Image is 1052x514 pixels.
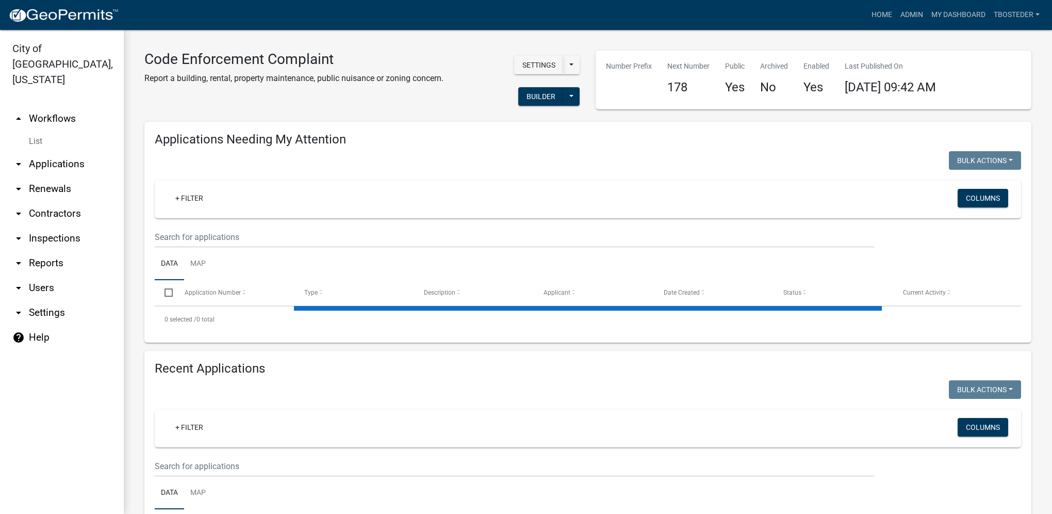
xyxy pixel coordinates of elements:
[803,80,829,95] h4: Yes
[949,380,1021,399] button: Bulk Actions
[174,280,294,305] datatable-header-cell: Application Number
[949,151,1021,170] button: Bulk Actions
[725,61,745,72] p: Public
[544,289,570,296] span: Applicant
[184,477,212,510] a: Map
[12,183,25,195] i: arrow_drop_down
[12,282,25,294] i: arrow_drop_down
[294,280,414,305] datatable-header-cell: Type
[896,5,927,25] a: Admin
[165,316,196,323] span: 0 selected /
[12,331,25,344] i: help
[653,280,773,305] datatable-header-cell: Date Created
[12,113,25,125] i: arrow_drop_up
[774,280,893,305] datatable-header-cell: Status
[155,227,874,248] input: Search for applications
[12,257,25,269] i: arrow_drop_down
[867,5,896,25] a: Home
[155,132,1021,147] h4: Applications Needing My Attention
[725,80,745,95] h4: Yes
[155,280,174,305] datatable-header-cell: Select
[760,80,788,95] h4: No
[783,289,801,296] span: Status
[304,289,318,296] span: Type
[664,289,700,296] span: Date Created
[893,280,1013,305] datatable-header-cell: Current Activity
[760,61,788,72] p: Archived
[903,289,946,296] span: Current Activity
[990,5,1044,25] a: tbosteder
[155,307,1021,332] div: 0 total
[144,51,443,68] h3: Code Enforcement Complaint
[155,456,874,477] input: Search for applications
[12,307,25,319] i: arrow_drop_down
[927,5,990,25] a: My Dashboard
[514,56,564,74] button: Settings
[184,248,212,281] a: Map
[167,418,211,437] a: + Filter
[12,232,25,245] i: arrow_drop_down
[167,189,211,207] a: + Filter
[667,80,710,95] h4: 178
[845,61,936,72] p: Last Published On
[155,477,184,510] a: Data
[803,61,829,72] p: Enabled
[185,289,241,296] span: Application Number
[606,61,652,72] p: Number Prefix
[144,72,443,85] p: Report a building, rental, property maintenance, public nuisance or zoning concern.
[155,361,1021,376] h4: Recent Applications
[958,189,1008,207] button: Columns
[845,80,936,94] span: [DATE] 09:42 AM
[155,248,184,281] a: Data
[518,87,564,106] button: Builder
[958,418,1008,437] button: Columns
[12,207,25,220] i: arrow_drop_down
[414,280,534,305] datatable-header-cell: Description
[12,158,25,170] i: arrow_drop_down
[667,61,710,72] p: Next Number
[534,280,653,305] datatable-header-cell: Applicant
[424,289,455,296] span: Description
